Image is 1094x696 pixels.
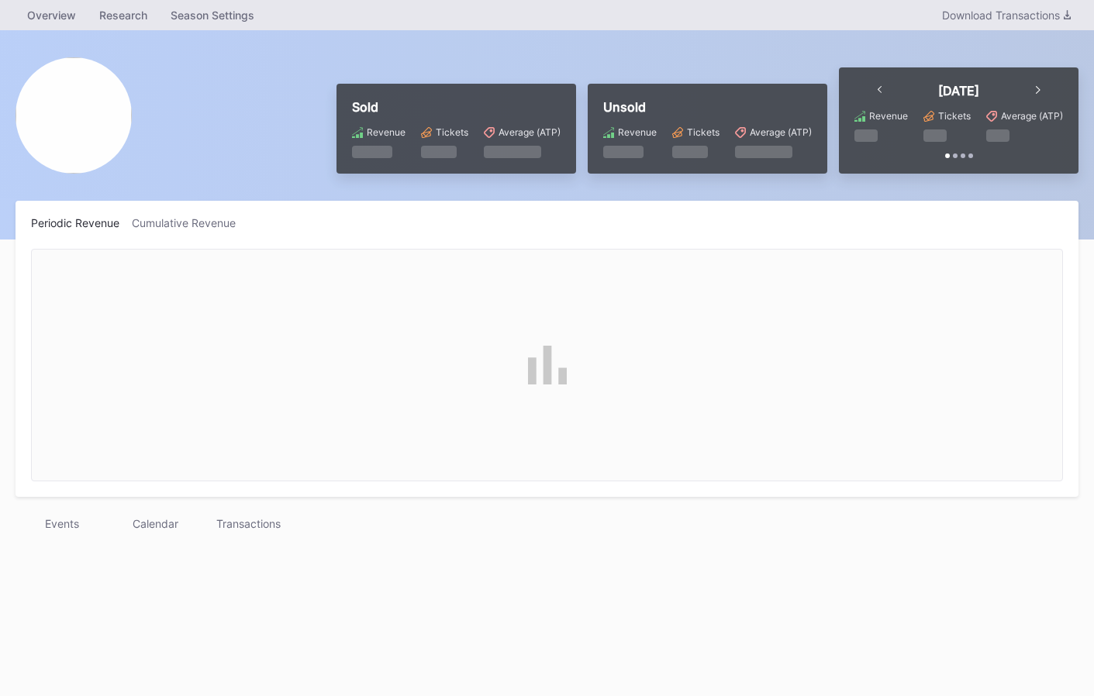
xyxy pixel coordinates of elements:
div: Average (ATP) [499,126,561,138]
div: [DATE] [938,83,979,98]
div: Cumulative Revenue [132,216,248,229]
div: Revenue [869,110,908,122]
a: Season Settings [159,4,266,26]
div: Revenue [618,126,657,138]
div: Events [16,512,109,535]
div: Average (ATP) [1001,110,1063,122]
div: Tickets [938,110,971,122]
button: Download Transactions [934,5,1078,26]
div: Unsold [603,99,812,115]
div: Tickets [687,126,720,138]
a: Overview [16,4,88,26]
div: Revenue [367,126,406,138]
div: Average (ATP) [750,126,812,138]
div: Tickets [436,126,468,138]
a: Research [88,4,159,26]
div: Calendar [109,512,202,535]
div: Periodic Revenue [31,216,132,229]
div: Download Transactions [942,9,1071,22]
div: Sold [352,99,561,115]
div: Transactions [202,512,295,535]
